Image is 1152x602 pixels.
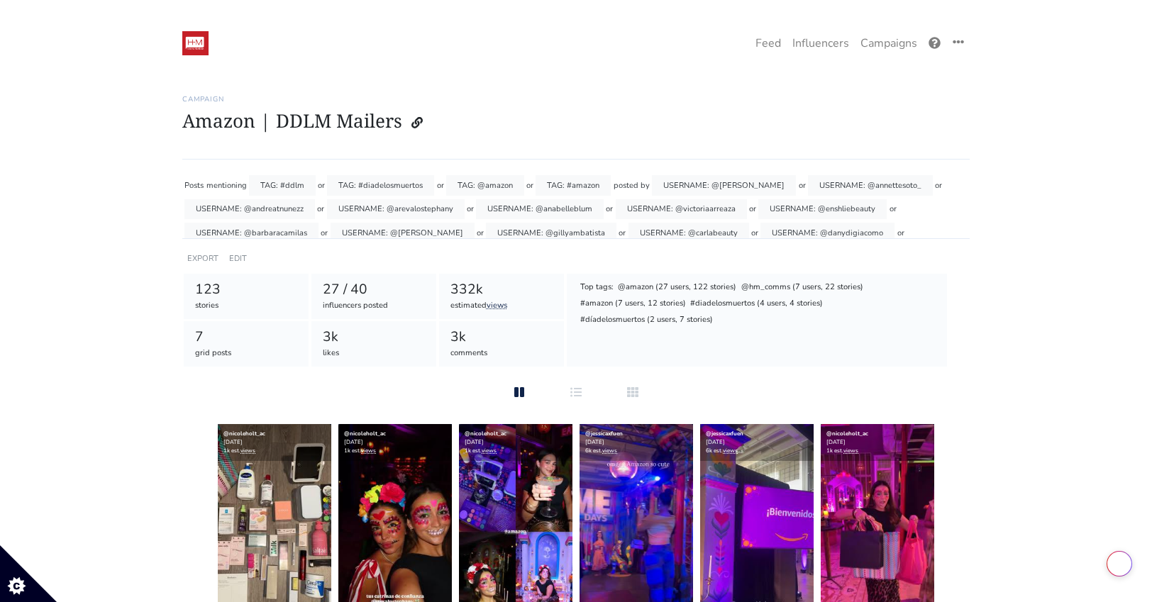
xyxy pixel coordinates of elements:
[338,424,452,461] div: [DATE] 1k est.
[218,424,331,461] div: [DATE] 1k est.
[184,175,204,196] div: Posts
[450,300,553,312] div: estimated
[323,327,426,347] div: 3k
[619,223,626,243] div: or
[323,300,426,312] div: influencers posted
[826,430,868,437] a: @nicoleholt_ac
[749,199,756,220] div: or
[706,430,743,437] a: @jessicaxfuen
[580,424,693,461] div: [DATE] 6k est.
[450,279,553,300] div: 332k
[240,447,255,455] a: views
[446,175,524,196] div: TAG: @amazon
[184,223,319,243] div: USERNAME: @barbaracamilas
[740,281,864,295] div: @hm_comms (7 users, 22 stories)
[579,281,614,295] div: Top tags:
[758,199,887,220] div: USERNAME: @enshliebeauty
[602,447,617,455] a: views
[229,253,247,264] a: EDIT
[617,281,738,295] div: @amazon (27 users, 122 stories)
[787,29,855,57] a: Influencers
[195,300,298,312] div: stories
[331,223,475,243] div: USERNAME: @[PERSON_NAME]
[579,313,714,328] div: #díadelosmuertos (2 users, 7 stories)
[700,424,814,461] div: [DATE] 6k est.
[751,223,758,243] div: or
[206,175,247,196] div: mentioning
[482,447,497,455] a: views
[459,424,572,461] div: [DATE] 1k est.
[487,300,507,311] a: views
[897,223,904,243] div: or
[344,430,386,437] a: @nicoleholt_ac
[689,297,824,311] div: #diadelosmuertos (4 users, 4 stories)
[821,424,934,461] div: [DATE] 1k est.
[195,347,298,359] div: grid posts
[450,327,553,347] div: 3k
[614,175,638,196] div: posted
[723,447,738,455] a: views
[182,109,970,136] h1: Amazon | DDLM Mailers
[890,199,897,220] div: or
[249,175,316,196] div: TAG: #ddlm
[476,199,604,220] div: USERNAME: @anabelleblum
[585,430,623,437] a: @jessicaxfuen
[187,253,218,264] a: EXPORT
[760,223,895,243] div: USERNAME: @danydigiacomo
[467,199,474,220] div: or
[750,29,787,57] a: Feed
[323,279,426,300] div: 27 / 40
[641,175,650,196] div: by
[182,95,970,104] h6: Campaign
[327,175,434,196] div: TAG: #diadelosmuertos
[321,223,328,243] div: or
[477,223,484,243] div: or
[616,199,747,220] div: USERNAME: @victoriaarreaza
[935,175,942,196] div: or
[450,347,553,359] div: comments
[808,175,933,196] div: USERNAME: @annettesoto_
[317,199,324,220] div: or
[465,430,506,437] a: @nicoleholt_ac
[182,31,209,55] img: 19:52:48_1547236368
[652,175,796,196] div: USERNAME: @[PERSON_NAME]
[327,199,465,220] div: USERNAME: @arevalostephany
[195,279,298,300] div: 123
[628,223,749,243] div: USERNAME: @carlabeauty
[323,347,426,359] div: likes
[526,175,533,196] div: or
[799,175,806,196] div: or
[606,199,613,220] div: or
[318,175,325,196] div: or
[223,430,265,437] a: @nicoleholt_ac
[361,447,376,455] a: views
[536,175,611,196] div: TAG: #amazon
[437,175,444,196] div: or
[579,297,687,311] div: #amazon (7 users, 12 stories)
[855,29,923,57] a: Campaigns
[195,327,298,347] div: 7
[843,447,858,455] a: views
[486,223,616,243] div: USERNAME: @gillyambatista
[184,199,315,220] div: USERNAME: @andreatnunezz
